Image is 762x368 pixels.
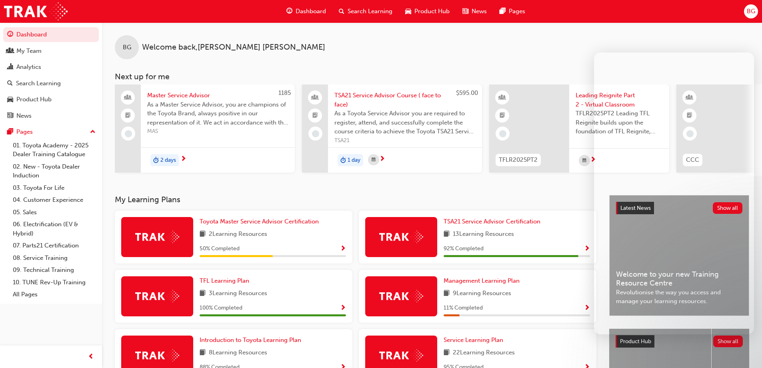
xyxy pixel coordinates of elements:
[744,4,758,18] button: BG
[3,26,99,125] button: DashboardMy TeamAnalyticsSearch LearningProduct HubNews
[616,335,743,348] a: Product HubShow all
[200,229,206,239] span: book-icon
[296,7,326,16] span: Dashboard
[278,89,291,97] span: 1185
[332,3,399,20] a: search-iconSearch Learning
[312,130,319,137] span: learningRecordVerb_NONE-icon
[16,111,32,121] div: News
[4,2,68,20] img: Trak
[340,155,346,165] span: duration-icon
[286,6,292,16] span: guage-icon
[405,6,411,16] span: car-icon
[444,289,450,299] span: book-icon
[590,157,596,164] span: next-icon
[90,127,96,137] span: up-icon
[444,229,450,239] span: book-icon
[147,100,288,127] span: As a Master Service Advisor, you are champions of the Toyota Brand, always positive in our repres...
[10,139,99,161] a: 01. Toyota Academy - 2025 Dealer Training Catalogue
[334,91,476,109] span: TSA21 Service Advisor Course ( face to face)
[453,289,511,299] span: 9 Learning Resources
[456,89,478,97] span: $595.00
[200,289,206,299] span: book-icon
[10,252,99,264] a: 08. Service Training
[125,111,131,121] span: booktick-icon
[348,7,392,16] span: Search Learning
[7,64,13,71] span: chart-icon
[115,195,596,204] h3: My Learning Plans
[334,109,476,136] span: As a Toyota Service Advisor you are required to register, attend, and successfully complete the c...
[509,7,525,16] span: Pages
[125,93,131,103] span: people-icon
[3,27,99,42] a: Dashboard
[10,182,99,194] a: 03. Toyota For Life
[312,111,318,121] span: booktick-icon
[200,336,301,344] span: Introduction to Toyota Learning Plan
[340,303,346,313] button: Show Progress
[209,348,267,358] span: 8 Learning Resources
[10,161,99,182] a: 02. New - Toyota Dealer Induction
[472,7,487,16] span: News
[444,336,503,344] span: Service Learning Plan
[16,46,42,56] div: My Team
[584,305,590,312] span: Show Progress
[180,156,186,163] span: next-icon
[102,72,762,81] h3: Next up for me
[620,338,651,345] span: Product Hub
[340,305,346,312] span: Show Progress
[135,349,179,362] img: Trak
[10,218,99,239] a: 06. Electrification (EV & Hybrid)
[10,239,99,252] a: 07. Parts21 Certification
[414,7,450,16] span: Product Hub
[123,43,131,52] span: BG
[7,113,13,120] span: news-icon
[209,289,267,299] span: 3 Learning Resources
[115,84,295,173] a: 1185Master Service AdvisorAs a Master Service Advisor, you are champions of the Toyota Brand, alw...
[10,276,99,289] a: 10. TUNE Rev-Up Training
[153,155,159,165] span: duration-icon
[135,290,179,302] img: Trak
[379,231,423,243] img: Trak
[7,96,13,103] span: car-icon
[200,244,240,253] span: 50 % Completed
[489,84,669,173] a: TFLR2025PT2Leading Reignite Part 2 - Virtual ClassroomTFLR2025PT2 Leading TFL Reignite builds upo...
[399,3,456,20] a: car-iconProduct Hub
[500,6,506,16] span: pages-icon
[576,109,663,136] span: TFLR2025PT2 Leading TFL Reignite builds upon the foundation of TFL Reignite, reaffirming our comm...
[10,264,99,276] a: 09. Technical Training
[7,80,13,87] span: search-icon
[462,6,468,16] span: news-icon
[584,245,590,253] span: Show Progress
[493,3,532,20] a: pages-iconPages
[10,288,99,301] a: All Pages
[499,130,506,137] span: learningRecordVerb_NONE-icon
[444,304,483,313] span: 11 % Completed
[200,348,206,358] span: book-icon
[444,218,540,225] span: TSA21 Service Advisor Certification
[340,244,346,254] button: Show Progress
[500,93,505,103] span: learningResourceType_INSTRUCTOR_LED-icon
[747,7,755,16] span: BG
[594,52,754,334] iframe: Intercom live chat
[453,348,515,358] span: 22 Learning Resources
[200,277,249,284] span: TFL Learning Plan
[209,229,267,239] span: 2 Learning Resources
[302,84,482,173] a: $595.00TSA21 Service Advisor Course ( face to face)As a Toyota Service Advisor you are required t...
[339,6,344,16] span: search-icon
[312,93,318,103] span: people-icon
[16,127,33,137] div: Pages
[3,60,99,74] a: Analytics
[713,336,743,347] button: Show all
[372,155,376,165] span: calendar-icon
[582,156,586,166] span: calendar-icon
[280,3,332,20] a: guage-iconDashboard
[3,44,99,58] a: My Team
[3,92,99,107] a: Product Hub
[500,111,505,121] span: booktick-icon
[3,109,99,123] a: News
[348,156,360,165] span: 1 day
[16,62,41,72] div: Analytics
[3,125,99,139] button: Pages
[88,352,94,362] span: prev-icon
[576,91,663,109] span: Leading Reignite Part 2 - Virtual Classroom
